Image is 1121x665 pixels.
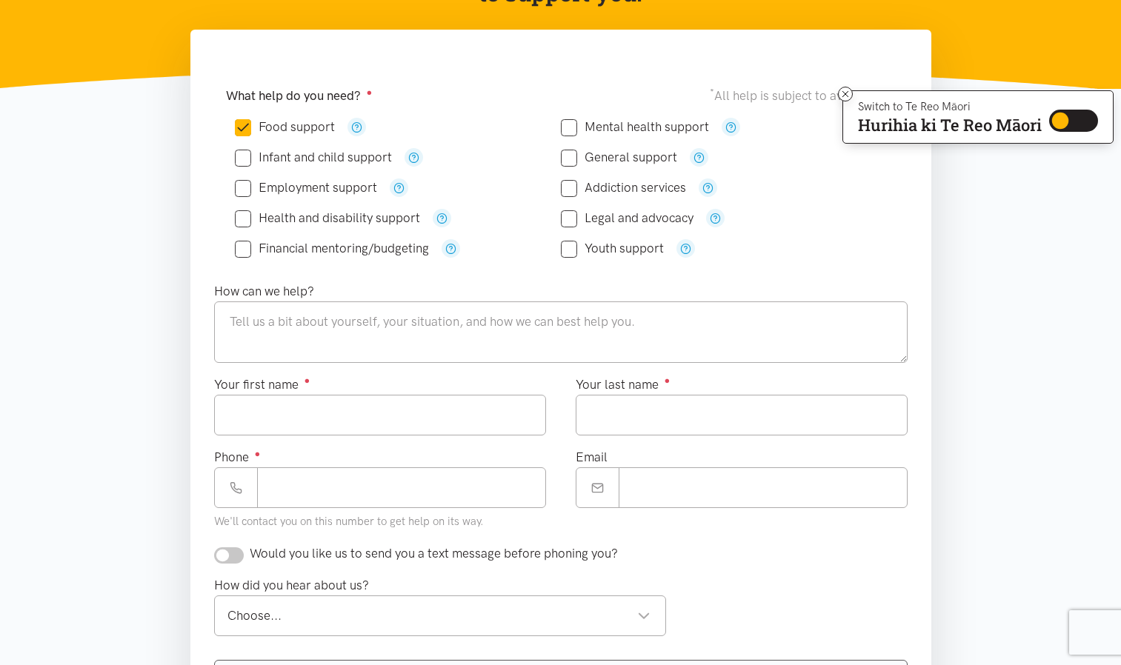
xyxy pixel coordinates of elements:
[576,447,608,467] label: Email
[710,86,896,106] div: All help is subject to availability
[576,375,671,395] label: Your last name
[214,447,261,467] label: Phone
[561,242,664,255] label: Youth support
[250,546,618,561] span: Would you like us to send you a text message before phoning you?
[665,375,671,386] sup: ●
[305,375,310,386] sup: ●
[619,467,908,508] input: Email
[235,242,429,255] label: Financial mentoring/budgeting
[235,121,335,133] label: Food support
[214,575,369,595] label: How did you hear about us?
[561,181,686,194] label: Addiction services
[214,281,314,301] label: How can we help?
[235,151,392,164] label: Infant and child support
[257,467,546,508] input: Phone number
[858,118,1042,132] p: Hurihia ki Te Reo Māori
[214,375,310,395] label: Your first name
[367,87,373,98] sup: ●
[561,151,677,164] label: General support
[561,212,693,224] label: Legal and advocacy
[235,212,420,224] label: Health and disability support
[858,102,1042,111] p: Switch to Te Reo Māori
[561,121,709,133] label: Mental health support
[227,606,651,626] div: Choose...
[235,181,377,194] label: Employment support
[255,448,261,459] sup: ●
[214,515,484,528] small: We'll contact you on this number to get help on its way.
[226,86,373,106] label: What help do you need?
